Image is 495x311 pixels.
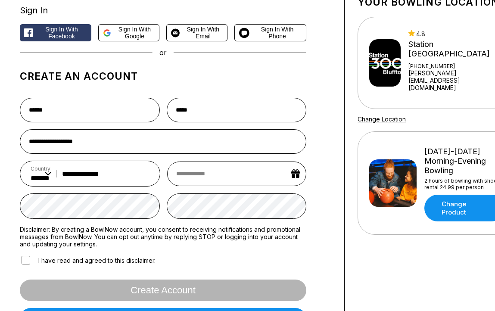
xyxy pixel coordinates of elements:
span: Sign in with Phone [253,26,302,40]
label: Country [31,165,51,172]
img: Station 300 Bluffton [369,39,401,87]
button: Sign in with Google [98,24,159,41]
button: Sign in with Facebook [20,24,91,41]
h1: Create an account [20,70,306,82]
label: Disclaimer: By creating a BowlNow account, you consent to receiving notifications and promotional... [20,226,306,248]
input: I have read and agreed to this disclaimer. [22,256,30,264]
span: Sign in with Google [115,26,155,40]
a: Change Location [358,115,406,123]
button: Sign in with Email [166,24,227,41]
label: I have read and agreed to this disclaimer. [20,255,156,266]
span: Sign in with Facebook [36,26,87,40]
div: or [20,48,306,57]
div: Sign In [20,5,306,16]
span: Sign in with Email [183,26,223,40]
img: Friday-Sunday Morning-Evening Bowling [369,159,417,207]
button: Sign in with Phone [234,24,306,41]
